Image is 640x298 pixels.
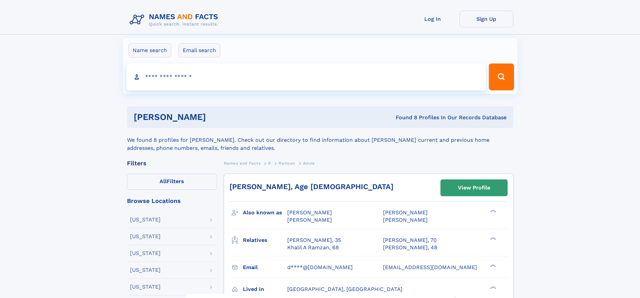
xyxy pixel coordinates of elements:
div: Browse Locations [127,198,217,204]
div: [US_STATE] [130,267,161,273]
h3: Email [243,262,287,273]
button: Search Button [489,63,514,90]
h1: [PERSON_NAME] [134,113,301,121]
span: R [268,161,271,166]
div: [US_STATE] [130,234,161,239]
span: [EMAIL_ADDRESS][DOMAIN_NAME] [383,264,477,270]
span: [PERSON_NAME] [287,217,332,223]
a: Log In [406,11,460,27]
a: [PERSON_NAME], Age [DEMOGRAPHIC_DATA] [229,182,393,191]
div: ❯ [488,285,497,290]
div: ❯ [488,209,497,213]
a: R [268,159,271,167]
span: [PERSON_NAME] [383,209,428,216]
h3: Also known as [243,207,287,218]
a: Ramzan [279,159,295,167]
span: Ramzan [279,161,295,166]
label: Email search [178,43,220,57]
span: [PERSON_NAME] [383,217,428,223]
div: View Profile [458,180,490,196]
div: Filters [127,160,217,166]
span: All [160,178,167,184]
a: Names and Facts [224,159,261,167]
span: [GEOGRAPHIC_DATA], [GEOGRAPHIC_DATA] [287,286,402,292]
div: Found 8 Profiles In Our Records Database [301,114,507,121]
h3: Relatives [243,235,287,246]
div: [US_STATE] [130,284,161,290]
div: [US_STATE] [130,251,161,256]
div: We found 8 profiles for [PERSON_NAME]. Check out our directory to find information about [PERSON_... [127,128,513,152]
a: Khalil A Ramzan, 68 [287,244,339,251]
a: View Profile [441,180,507,196]
span: [PERSON_NAME] [287,209,332,216]
label: Name search [128,43,171,57]
a: [PERSON_NAME], 35 [287,237,341,244]
label: Filters [127,174,217,190]
div: ❯ [488,263,497,268]
a: [PERSON_NAME], 70 [383,237,437,244]
div: [US_STATE] [130,217,161,222]
h3: Lived in [243,284,287,295]
span: Amna [303,161,315,166]
a: Sign Up [460,11,513,27]
img: Logo Names and Facts [127,11,224,29]
a: [PERSON_NAME], 48 [383,244,437,251]
input: search input [126,63,486,90]
div: ❯ [488,236,497,241]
